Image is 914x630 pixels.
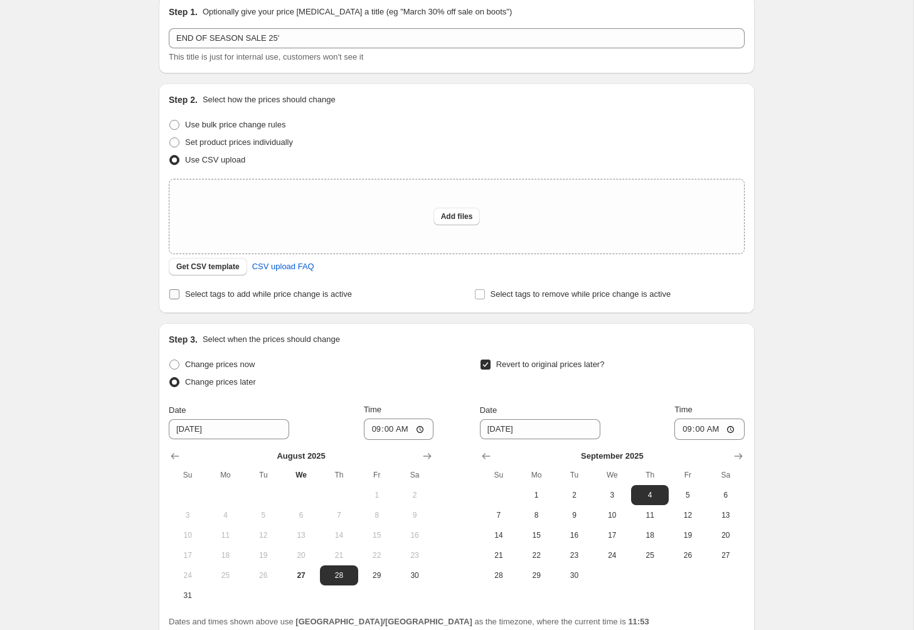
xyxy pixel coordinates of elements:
[669,545,706,565] button: Friday September 26 2025
[560,550,588,560] span: 23
[480,545,518,565] button: Sunday September 21 2025
[245,525,282,545] button: Tuesday August 12 2025
[211,550,239,560] span: 18
[636,490,664,500] span: 4
[480,405,497,415] span: Date
[282,505,320,525] button: Wednesday August 6 2025
[250,510,277,520] span: 5
[396,525,433,545] button: Saturday August 16 2025
[674,419,745,440] input: 12:00
[320,565,358,585] button: Thursday August 28 2025
[555,465,593,485] th: Tuesday
[169,465,206,485] th: Sunday
[636,510,664,520] span: 11
[325,510,353,520] span: 7
[669,485,706,505] button: Friday September 5 2025
[631,545,669,565] button: Thursday September 25 2025
[206,525,244,545] button: Monday August 11 2025
[396,565,433,585] button: Saturday August 30 2025
[636,550,664,560] span: 25
[523,570,550,580] span: 29
[712,530,740,540] span: 20
[712,510,740,520] span: 13
[598,530,626,540] span: 17
[631,485,669,505] button: Thursday September 4 2025
[185,155,245,164] span: Use CSV upload
[598,490,626,500] span: 3
[555,505,593,525] button: Tuesday September 9 2025
[185,120,285,129] span: Use bulk price change rules
[174,550,201,560] span: 17
[185,360,255,369] span: Change prices now
[560,530,588,540] span: 16
[325,550,353,560] span: 21
[523,510,550,520] span: 8
[206,505,244,525] button: Monday August 4 2025
[363,570,391,580] span: 29
[174,510,201,520] span: 3
[282,525,320,545] button: Wednesday August 13 2025
[287,550,315,560] span: 20
[203,93,336,106] p: Select how the prices should change
[598,510,626,520] span: 10
[560,490,588,500] span: 2
[401,510,428,520] span: 9
[363,470,391,480] span: Fr
[169,258,247,275] button: Get CSV template
[250,530,277,540] span: 12
[287,510,315,520] span: 6
[593,505,631,525] button: Wednesday September 10 2025
[363,510,391,520] span: 8
[203,333,340,346] p: Select when the prices should change
[401,550,428,560] span: 23
[631,465,669,485] th: Thursday
[325,530,353,540] span: 14
[555,525,593,545] button: Tuesday September 16 2025
[211,570,239,580] span: 25
[523,470,550,480] span: Mo
[169,28,745,48] input: 30% off holiday sale
[518,525,555,545] button: Monday September 15 2025
[518,505,555,525] button: Monday September 8 2025
[320,525,358,545] button: Thursday August 14 2025
[174,590,201,601] span: 31
[364,419,434,440] input: 12:00
[245,565,282,585] button: Tuesday August 26 2025
[169,405,186,415] span: Date
[185,289,352,299] span: Select tags to add while price change is active
[523,490,550,500] span: 1
[480,419,600,439] input: 8/27/2025
[358,525,396,545] button: Friday August 15 2025
[320,545,358,565] button: Thursday August 21 2025
[674,405,692,414] span: Time
[287,570,315,580] span: 27
[523,530,550,540] span: 15
[593,465,631,485] th: Wednesday
[358,465,396,485] th: Friday
[169,6,198,18] h2: Step 1.
[485,510,513,520] span: 7
[252,260,314,273] span: CSV upload FAQ
[363,530,391,540] span: 15
[636,530,664,540] span: 18
[396,505,433,525] button: Saturday August 9 2025
[441,211,473,222] span: Add files
[169,505,206,525] button: Sunday August 3 2025
[401,490,428,500] span: 2
[169,333,198,346] h2: Step 3.
[358,505,396,525] button: Friday August 8 2025
[433,208,481,225] button: Add files
[707,525,745,545] button: Saturday September 20 2025
[555,485,593,505] button: Tuesday September 2 2025
[712,470,740,480] span: Sa
[169,617,649,626] span: Dates and times shown above use as the timezone, where the current time is
[250,570,277,580] span: 26
[560,570,588,580] span: 30
[176,262,240,272] span: Get CSV template
[707,505,745,525] button: Saturday September 13 2025
[674,510,701,520] span: 12
[169,565,206,585] button: Sunday August 24 2025
[593,545,631,565] button: Wednesday September 24 2025
[363,490,391,500] span: 1
[674,490,701,500] span: 5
